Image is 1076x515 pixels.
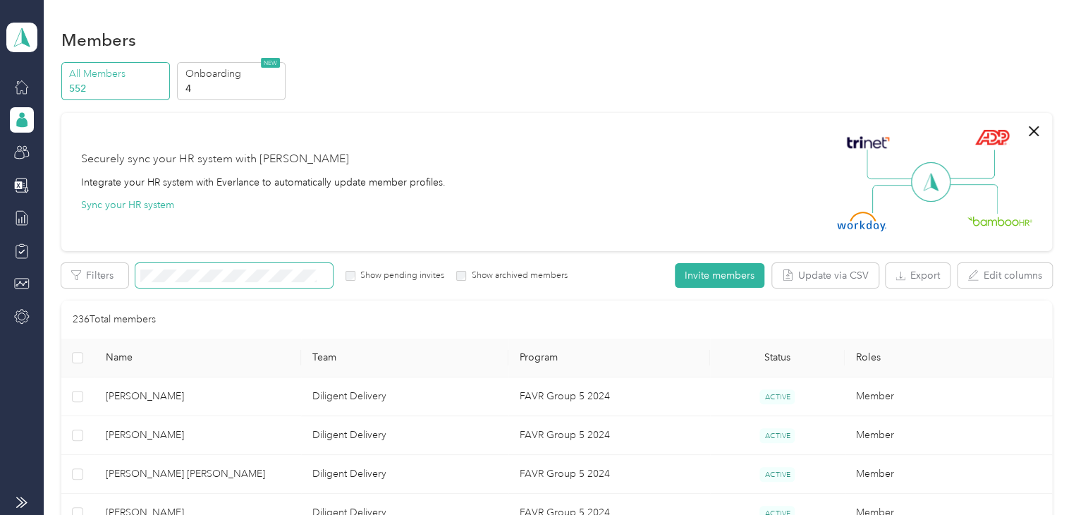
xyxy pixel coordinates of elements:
iframe: Everlance-gr Chat Button Frame [997,436,1076,515]
td: Hauoli Amaru [94,377,302,416]
span: [PERSON_NAME] [106,428,291,443]
td: Anderson Figueira [94,455,302,494]
button: Update via CSV [772,263,879,288]
td: Renata VicenteBahia [94,416,302,455]
td: FAVR Group 5 2024 [508,455,710,494]
button: Edit columns [958,263,1052,288]
td: Diligent Delivery [301,455,508,494]
th: Status [710,339,845,377]
img: Workday [837,212,886,231]
button: Export [886,263,950,288]
span: ACTIVE [759,467,795,482]
button: Filters [61,263,128,288]
img: Line Left Down [872,184,921,213]
div: Securely sync your HR system with [PERSON_NAME] [81,151,349,168]
h1: Members [61,32,136,47]
label: Show pending invites [355,269,444,282]
img: Line Right Down [948,184,998,214]
img: Line Left Up [867,150,916,180]
span: [PERSON_NAME] [PERSON_NAME] [106,466,291,482]
span: ACTIVE [759,389,795,404]
th: Team [301,339,508,377]
button: Sync your HR system [81,198,174,212]
th: Name [94,339,302,377]
td: Member [845,377,1052,416]
td: Member [845,416,1052,455]
img: Line Right Up [946,150,995,179]
label: Show archived members [466,269,567,282]
p: 236 Total members [73,312,156,327]
th: Program [508,339,710,377]
img: Trinet [843,133,893,152]
th: Roles [845,339,1052,377]
td: Member [845,455,1052,494]
td: Diligent Delivery [301,377,508,416]
span: Name [106,351,291,363]
p: Onboarding [185,66,281,81]
span: ACTIVE [759,428,795,443]
img: BambooHR [967,216,1032,226]
p: 552 [69,81,165,96]
span: [PERSON_NAME] [106,389,291,404]
p: All Members [69,66,165,81]
img: ADP [974,129,1009,145]
td: FAVR Group 5 2024 [508,377,710,416]
td: FAVR Group 5 2024 [508,416,710,455]
div: Integrate your HR system with Everlance to automatically update member profiles. [81,175,446,190]
button: Invite members [675,263,764,288]
p: 4 [185,81,281,96]
span: NEW [261,58,280,68]
td: Diligent Delivery [301,416,508,455]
